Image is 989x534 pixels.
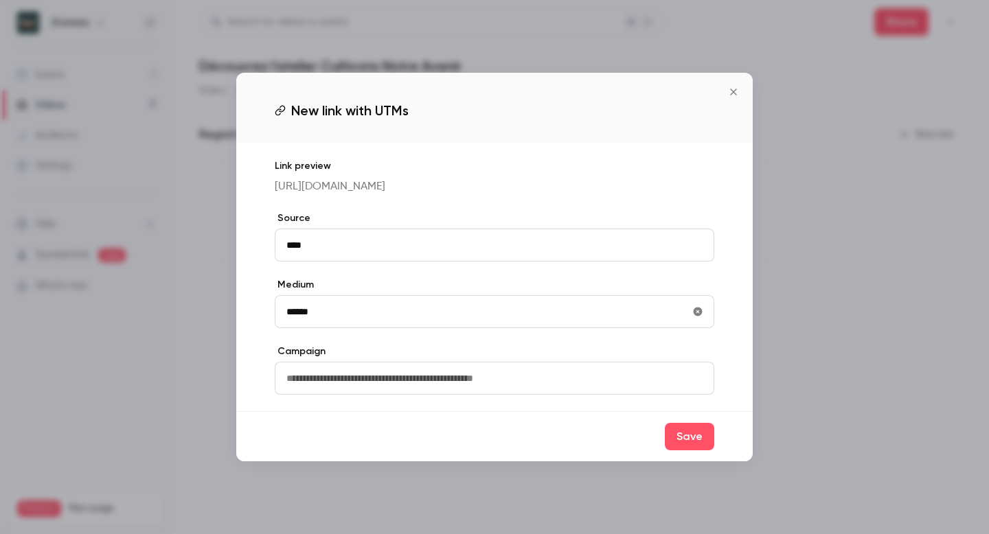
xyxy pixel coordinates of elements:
[275,211,714,225] label: Source
[687,301,709,323] button: utmMedium
[275,345,714,358] label: Campaign
[291,100,409,121] span: New link with UTMs
[275,278,714,292] label: Medium
[720,78,747,106] button: Close
[275,178,714,195] p: [URL][DOMAIN_NAME]
[275,159,714,173] p: Link preview
[665,423,714,450] button: Save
